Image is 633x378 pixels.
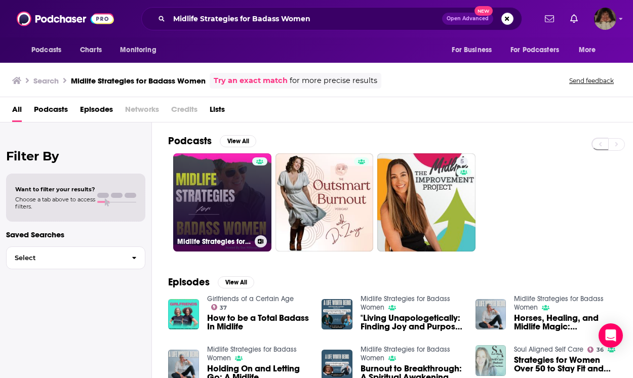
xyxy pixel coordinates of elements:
[594,8,616,30] button: Show profile menu
[6,246,145,269] button: Select
[541,10,558,27] a: Show notifications dropdown
[6,149,145,163] h2: Filter By
[34,101,68,122] a: Podcasts
[361,295,450,312] a: Midlife Strategies for Badass Women
[17,9,114,28] img: Podchaser - Follow, Share and Rate Podcasts
[214,75,288,87] a: Try an exact match
[169,11,442,27] input: Search podcasts, credits, & more...
[210,101,225,122] a: Lists
[207,345,297,362] a: Midlife Strategies for Badass Women
[460,157,464,167] span: 5
[377,153,476,251] a: 5
[80,101,113,122] a: Episodes
[218,276,254,288] button: View All
[171,101,197,122] span: Credits
[322,299,352,330] img: "Living Unapologetically: Finding Joy and Purpose in Midlife" with Kari Boatner
[31,43,61,57] span: Podcasts
[12,101,22,122] a: All
[579,43,596,57] span: More
[361,314,463,331] a: "Living Unapologetically: Finding Joy and Purpose in Midlife" with Kari Boatner
[594,8,616,30] img: User Profile
[207,314,310,331] a: How to be a Total Badass In Midlife
[510,43,559,57] span: For Podcasters
[594,8,616,30] span: Logged in as angelport
[476,345,506,376] img: Strategies for Women Over 50 to Stay Fit and Fabulous with guest, Lisa Swanson
[220,306,227,310] span: 37
[456,157,468,165] a: 5
[514,314,617,331] span: Horses, Healing, and Midlife Magic: [PERSON_NAME] Path to Purpose
[207,295,294,303] a: Girlfriends of a Certain Age
[445,40,504,60] button: open menu
[168,276,254,288] a: EpisodesView All
[514,356,617,373] span: Strategies for Women Over 50 to Stay Fit and Fabulous with guest, [PERSON_NAME]
[361,314,463,331] span: "Living Unapologetically: Finding Joy and Purpose in Midlife" with [PERSON_NAME]
[566,76,617,85] button: Send feedback
[168,299,199,330] img: How to be a Total Badass In Midlife
[599,323,623,348] div: Open Intercom Messenger
[514,345,583,354] a: Soul Aligned Self Care
[24,40,74,60] button: open menu
[514,314,617,331] a: Horses, Healing, and Midlife Magic: Lindsay de Swart’s Path to Purpose
[514,356,617,373] a: Strategies for Women Over 50 to Stay Fit and Fabulous with guest, Lisa Swanson
[474,6,493,16] span: New
[120,43,156,57] span: Monitoring
[514,295,604,312] a: Midlife Strategies for Badass Women
[125,101,159,122] span: Networks
[113,40,169,60] button: open menu
[173,153,271,251] a: Midlife Strategies for Badass Women
[290,75,377,87] span: for more precise results
[587,347,604,353] a: 36
[476,299,506,330] img: Horses, Healing, and Midlife Magic: Lindsay de Swart’s Path to Purpose
[6,230,145,239] p: Saved Searches
[15,186,95,193] span: Want to filter your results?
[442,13,493,25] button: Open AdvancedNew
[572,40,609,60] button: open menu
[447,16,489,21] span: Open Advanced
[7,255,124,261] span: Select
[73,40,108,60] a: Charts
[597,348,604,352] span: 36
[220,135,256,147] button: View All
[71,76,206,86] h3: Midlife Strategies for Badass Women
[168,135,212,147] h2: Podcasts
[504,40,574,60] button: open menu
[177,237,251,246] h3: Midlife Strategies for Badass Women
[33,76,59,86] h3: Search
[361,345,450,362] a: Midlife Strategies for Badass Women
[168,276,210,288] h2: Episodes
[80,43,102,57] span: Charts
[566,10,582,27] a: Show notifications dropdown
[211,304,227,310] a: 37
[452,43,492,57] span: For Business
[141,7,522,30] div: Search podcasts, credits, & more...
[168,135,256,147] a: PodcastsView All
[15,196,95,210] span: Choose a tab above to access filters.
